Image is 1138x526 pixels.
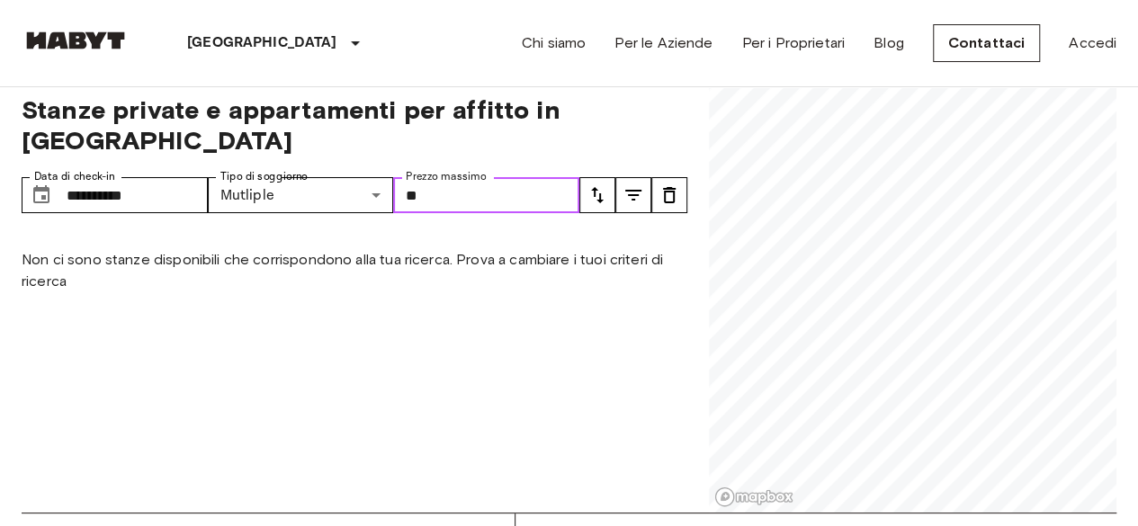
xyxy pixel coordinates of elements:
span: Stanze private e appartamenti per affitto in [GEOGRAPHIC_DATA] [22,94,687,156]
p: [GEOGRAPHIC_DATA] [187,32,337,54]
button: tune [651,177,687,213]
button: tune [579,177,615,213]
a: Contattaci [933,24,1041,62]
a: Accedi [1069,32,1116,54]
canvas: Map [709,73,1116,513]
label: Data di check-in [34,169,115,184]
img: Habyt [22,31,130,49]
p: Non ci sono stanze disponibili che corrispondono alla tua ricerca. Prova a cambiare i tuoi criter... [22,249,687,292]
a: Per le Aziende [614,32,712,54]
a: Mapbox logo [714,486,793,507]
a: Per i Proprietari [741,32,845,54]
label: Prezzo massimo [406,169,486,184]
button: Choose date, selected date is 13 Sep 2025 [23,177,59,213]
button: tune [615,177,651,213]
div: Mutliple [208,177,394,213]
label: Tipo di soggiorno [220,169,308,184]
a: Chi siamo [522,32,586,54]
a: Blog [874,32,904,54]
